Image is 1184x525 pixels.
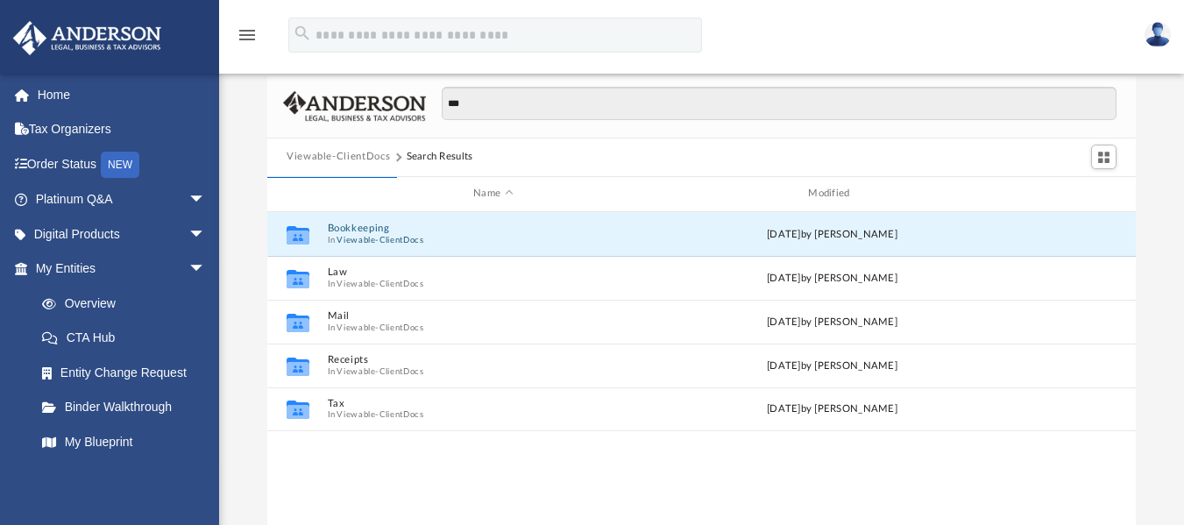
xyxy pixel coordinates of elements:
img: User Pic [1145,22,1171,47]
a: Home [12,77,232,112]
div: Search Results [407,149,473,165]
div: id [275,186,319,202]
img: Anderson Advisors Platinum Portal [8,21,167,55]
a: Order StatusNEW [12,146,232,182]
span: In [328,234,659,245]
button: Tax [328,397,659,408]
div: [DATE] by [PERSON_NAME] [666,358,997,373]
span: [DATE] [767,273,801,282]
span: arrow_drop_down [188,252,223,287]
a: Tax Due Dates [25,459,232,494]
button: Bookkeeping [328,223,659,234]
div: Modified [666,186,998,202]
div: Name [327,186,659,202]
span: In [328,322,659,333]
div: id [1005,186,1128,202]
div: [DATE] by [PERSON_NAME] [666,226,997,242]
i: search [293,24,312,43]
span: arrow_drop_down [188,216,223,252]
div: [DATE] by [PERSON_NAME] [666,401,997,417]
a: Platinum Q&Aarrow_drop_down [12,182,232,217]
span: In [328,365,659,377]
a: Binder Walkthrough [25,390,232,425]
a: Entity Change Request [25,355,232,390]
a: menu [237,33,258,46]
button: Viewable-ClientDocs [337,234,423,245]
button: Viewable-ClientDocs [337,365,423,377]
span: In [328,278,659,289]
button: Switch to Grid View [1091,145,1117,169]
button: Receipts [328,354,659,365]
i: menu [237,25,258,46]
button: Viewable-ClientDocs [337,278,423,289]
span: In [328,409,659,421]
input: Search files and folders [442,87,1117,120]
a: Overview [25,286,232,321]
div: NEW [101,152,139,178]
button: Law [328,266,659,278]
a: My Blueprint [25,424,223,459]
button: Viewable-ClientDocs [337,409,423,421]
a: My Entitiesarrow_drop_down [12,252,232,287]
button: Mail [328,310,659,322]
a: Tax Organizers [12,112,232,147]
a: Digital Productsarrow_drop_down [12,216,232,252]
button: Viewable-ClientDocs [337,322,423,333]
div: by [PERSON_NAME] [666,270,997,286]
span: arrow_drop_down [188,182,223,218]
a: CTA Hub [25,321,232,356]
button: Viewable-ClientDocs [287,149,390,165]
div: [DATE] by [PERSON_NAME] [666,314,997,330]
